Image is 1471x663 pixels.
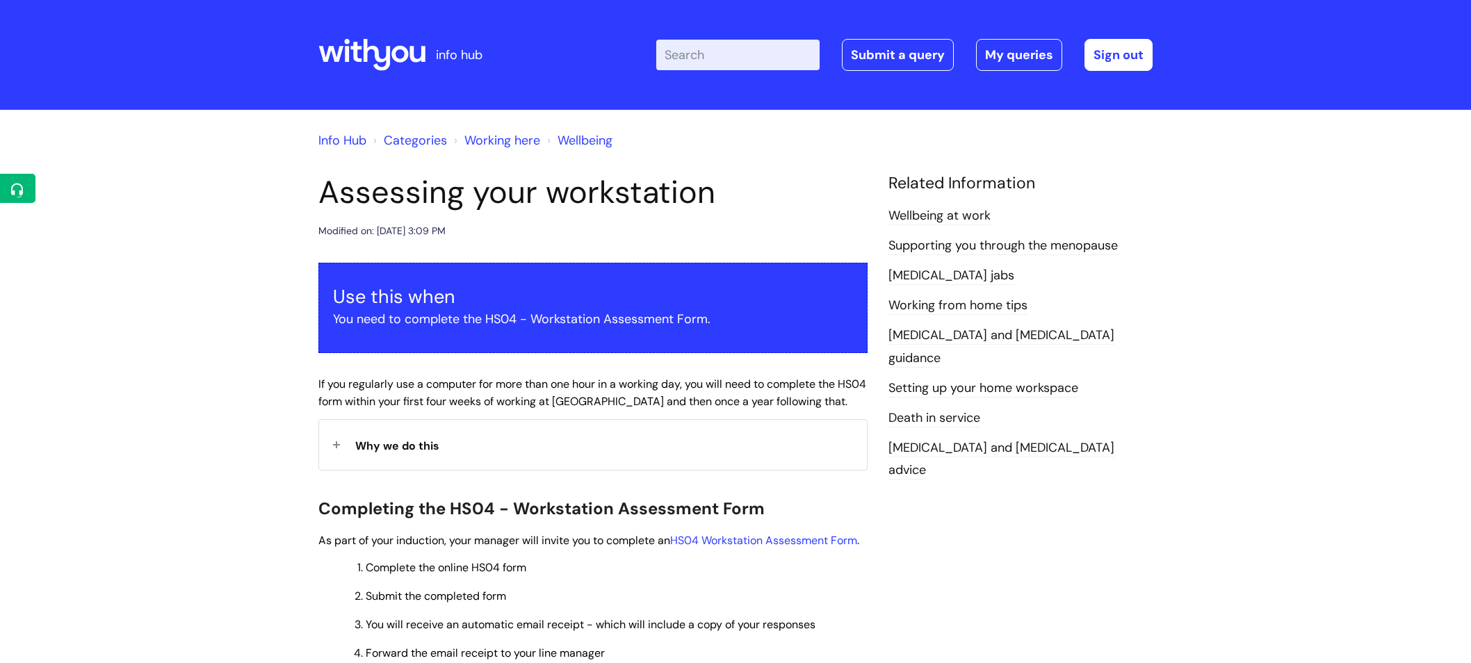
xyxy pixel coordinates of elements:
[656,39,1153,71] div: | -
[888,439,1114,480] a: [MEDICAL_DATA] and [MEDICAL_DATA] advice
[670,533,857,548] a: HS04 Workstation Assessment Form
[544,129,612,152] li: Wellbeing
[464,132,540,149] a: Working here
[888,174,1153,193] h4: Related Information
[318,174,868,211] h1: Assessing your workstation
[888,379,1078,398] a: Setting up your home workspace
[976,39,1062,71] a: My queries
[366,560,526,575] span: Complete the online HS04 form
[366,646,605,660] span: Forward the email receipt to your line manager
[842,39,954,71] a: Submit a query
[333,286,853,308] h3: Use this when
[656,40,820,70] input: Search
[318,222,446,240] div: Modified on: [DATE] 3:09 PM
[333,308,853,330] p: You need to complete the HS04 - Workstation Assessment Form.
[318,132,366,149] a: Info Hub
[366,589,506,603] span: Submit the completed form
[450,129,540,152] li: Working here
[366,617,815,632] span: You will receive an automatic email receipt - which will include a copy of your responses
[318,533,859,548] span: As part of your induction, your manager will invite you to complete an .
[384,132,447,149] a: Categories
[318,377,866,409] span: If you regularly use a computer for more than one hour in a working day, you will need to complet...
[888,409,980,427] a: Death in service
[888,297,1027,315] a: Working from home tips
[355,439,439,453] span: Why we do this
[888,267,1014,285] a: [MEDICAL_DATA] jabs
[436,44,482,66] p: info hub
[370,129,447,152] li: Solution home
[888,327,1114,367] a: [MEDICAL_DATA] and [MEDICAL_DATA] guidance
[318,498,765,519] span: Completing the HS04 - Workstation Assessment Form
[1084,39,1153,71] a: Sign out
[888,237,1118,255] a: Supporting you through the menopause
[558,132,612,149] a: Wellbeing
[888,207,991,225] a: Wellbeing at work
